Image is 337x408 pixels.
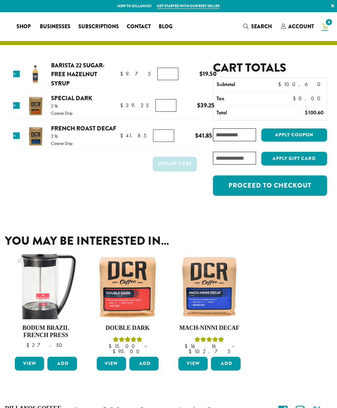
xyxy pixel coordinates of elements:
span: Contact [127,23,151,31]
span: Subscriptions [78,23,119,31]
bdi: 15.00 [109,343,138,350]
a: View [178,357,208,371]
bdi: 102.75 [189,348,230,355]
a: Proceed to checkout [213,175,327,196]
span: – [232,343,234,350]
a: Bodum Brazil French Press $27.50 [13,254,79,354]
p: Coarse Drip [51,141,72,146]
span: $ [199,69,203,78]
a: Remove this item [13,102,20,109]
span: Blog [159,23,172,31]
bdi: 39.25 [120,102,149,109]
a: View [97,357,126,371]
h4: Mach-Ninni Decaf [177,325,242,332]
span: $ [197,101,200,110]
button: Apply coupon [261,128,327,142]
bdi: 100.60 [305,109,324,116]
input: Product quantity [155,99,176,112]
img: Bodum-French-Press-300x300.png [13,254,79,319]
span: $ [109,343,114,350]
input: Product quantity [153,129,174,142]
img: Double-Dark-12oz-300x300.jpg [95,254,161,319]
span: $ [278,81,284,88]
th: Tax [213,92,290,106]
a: View [15,357,44,371]
div: Rated 5.00 out of 5 [177,336,242,344]
span: Businesses [40,23,70,31]
button: Apply Gift Card [261,152,327,166]
span: $ [26,342,32,349]
span: Shop [16,23,31,31]
span: $ [293,95,298,102]
h4: Bodum Brazil French Press [13,325,79,339]
a: French Roast Decaf [51,124,116,133]
p: Coarse Drip [51,111,72,115]
button: Update cart [153,157,197,171]
img: Special Dark [25,95,46,117]
a: Search [239,21,277,32]
span: $ [185,343,190,350]
th: Subtotal [213,78,275,92]
a: Shop [13,21,36,32]
span: Account [288,23,314,30]
span: Search [251,23,272,30]
img: Mach-Ninni-Decaf-12oz-300x300.jpg [177,254,242,319]
span: $ [113,348,118,355]
span: $ [195,131,198,140]
span: 4 [324,18,333,27]
bdi: 19.50 [199,69,217,78]
span: $ [120,102,126,109]
a: Remove this item [13,132,20,139]
bdi: 16.16 [185,343,225,350]
a: Mach-Ninni DecafRated 5.00 out of 5 [177,254,242,354]
span: $ [120,70,126,77]
bdi: 0.00 [293,95,324,102]
img: French Roast Decaf [25,125,46,147]
img: Barista 22 Sugar-Free Hazelnut Syrup [25,64,46,85]
input: Product quantity [157,68,178,80]
p: 2 lb [51,103,72,108]
a: Double DarkRated 4.50 out of 5 [95,254,161,354]
span: $ [305,109,308,116]
span: $ [189,348,194,355]
bdi: 95.00 [113,348,143,355]
th: Total [213,106,281,120]
div: Rated 4.50 out of 5 [95,336,161,344]
a: Barista 22 Sugar-Free Hazelnut Syrup [51,61,105,88]
bdi: 41.85 [195,131,212,140]
h4: Double Dark [95,325,161,332]
p: 2 lb [51,134,72,138]
button: Add [211,357,240,371]
a: Get started with our best seller [157,3,220,9]
button: Add [129,357,159,371]
a: Remove this item [13,71,20,77]
h2: Cart totals [213,61,327,75]
bdi: 27.50 [26,342,65,349]
bdi: 41.85 [120,132,146,139]
span: $ [120,132,126,139]
span: – [144,343,147,350]
h2: You may be interested in… [5,234,332,248]
bdi: 39.25 [197,101,215,110]
button: Add [47,357,77,371]
bdi: 100.60 [278,81,324,88]
a: Special Dark [51,94,92,102]
bdi: 9.75 [120,70,151,77]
